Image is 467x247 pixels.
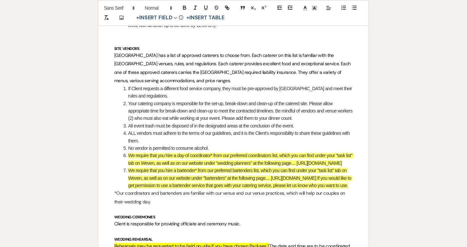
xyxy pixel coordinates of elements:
strong: SITE VENDORS [114,46,139,51]
span: ALL vendors must adhere to the terms of our guidelines, and it is the Client’s responsibility to ... [128,130,351,143]
span: Your catering company is responsible for the set-up, break-down and clean-up of the catered site.... [128,101,354,121]
span: Text Background Color [310,4,319,12]
span: If Client requests a different food service company, they must be pre-approved by [GEOGRAPHIC_DAT... [128,86,353,99]
span: Header Formats [142,4,174,12]
button: Insert Field [134,14,180,22]
p: *Our coordinators and bartenders are familiar with our venue and our venue practices, which will ... [114,189,353,206]
span: No vendor is permitted to consume alcohol. [128,145,209,151]
span: Client is responsible for providing officiate and ceremony music. [114,221,240,227]
span: + [136,15,139,21]
span: + [186,15,189,21]
span: We require that you hire a day-of coordinator* from our preferred coordinators list, which you ca... [128,153,354,165]
strong: WEDDING CEREMONIES [114,214,155,220]
span: We require that you hire a bartender* from our preferred bartenders list, which you can find unde... [128,168,352,188]
span: All event trash must be disposed of in the designated areas at the conclusion of the event. [128,123,294,128]
strong: WEDDING REHEARSAL [114,237,152,242]
span: Text Color [301,4,310,12]
button: +Insert Table [184,14,227,22]
span: [GEOGRAPHIC_DATA] has a list of approved caterers to choose from. Each caterer on this list is fa... [114,52,352,84]
span: Alignment [324,4,333,12]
